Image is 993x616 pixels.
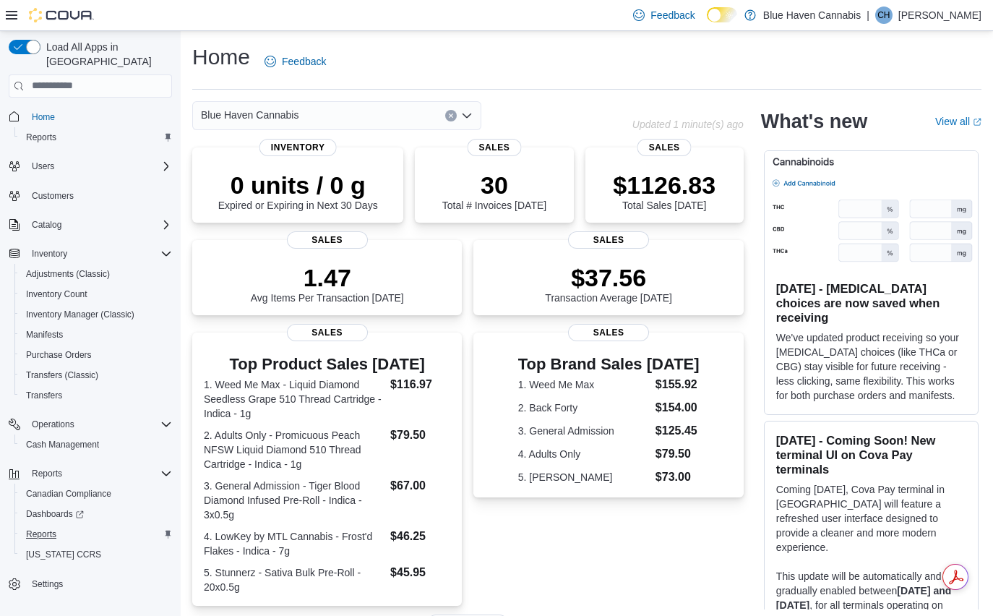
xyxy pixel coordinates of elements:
[442,171,546,211] div: Total # Invoices [DATE]
[20,346,98,364] a: Purchase Orders
[518,424,650,438] dt: 3. General Admission
[568,231,649,249] span: Sales
[613,171,715,200] p: $1126.83
[3,244,178,264] button: Inventory
[445,110,457,121] button: Clear input
[26,108,172,126] span: Home
[632,119,744,130] p: Updated 1 minute(s) ago
[282,54,326,69] span: Feedback
[867,7,869,24] p: |
[14,544,178,565] button: [US_STATE] CCRS
[545,263,672,304] div: Transaction Average [DATE]
[20,286,172,303] span: Inventory Count
[20,526,62,543] a: Reports
[192,43,250,72] h1: Home
[26,488,111,500] span: Canadian Compliance
[20,326,172,343] span: Manifests
[287,231,368,249] span: Sales
[20,306,172,323] span: Inventory Manager (Classic)
[442,171,546,200] p: 30
[218,171,378,211] div: Expired or Expiring in Next 30 Days
[26,245,73,262] button: Inventory
[655,445,700,463] dd: $79.50
[518,377,650,392] dt: 1. Weed Me Max
[20,346,172,364] span: Purchase Orders
[20,526,172,543] span: Reports
[20,387,172,404] span: Transfers
[251,263,404,292] p: 1.47
[26,245,172,262] span: Inventory
[14,304,178,325] button: Inventory Manager (Classic)
[776,281,966,325] h3: [DATE] - [MEDICAL_DATA] choices are now saved when receiving
[251,263,404,304] div: Avg Items Per Transaction [DATE]
[32,190,74,202] span: Customers
[204,565,384,594] dt: 5. Stunnerz - Sativa Bulk Pre-Roll - 20x0.5g
[204,356,450,373] h3: Top Product Sales [DATE]
[32,111,55,123] span: Home
[467,139,521,156] span: Sales
[763,7,861,24] p: Blue Haven Cannabis
[545,263,672,292] p: $37.56
[26,216,172,234] span: Catalog
[32,161,54,172] span: Users
[26,108,61,126] a: Home
[20,505,172,523] span: Dashboards
[3,156,178,176] button: Users
[14,504,178,524] a: Dashboards
[776,433,966,476] h3: [DATE] - Coming Soon! New terminal UI on Cova Pay terminals
[655,469,700,486] dd: $73.00
[26,416,80,433] button: Operations
[26,288,87,300] span: Inventory Count
[204,529,384,558] dt: 4. LowKey by MTL Cannabis - Frost'd Flakes - Indica - 7g
[14,345,178,365] button: Purchase Orders
[568,324,649,341] span: Sales
[973,118,981,127] svg: External link
[20,505,90,523] a: Dashboards
[259,47,332,76] a: Feedback
[14,524,178,544] button: Reports
[14,365,178,385] button: Transfers (Classic)
[14,385,178,406] button: Transfers
[707,7,737,22] input: Dark Mode
[26,158,172,175] span: Users
[32,578,63,590] span: Settings
[26,575,172,593] span: Settings
[32,248,67,260] span: Inventory
[26,349,92,361] span: Purchase Orders
[14,325,178,345] button: Manifests
[20,129,172,146] span: Reports
[655,376,700,393] dd: $155.92
[20,265,116,283] a: Adjustments (Classic)
[3,215,178,235] button: Catalog
[898,7,981,24] p: [PERSON_NAME]
[776,482,966,555] p: Coming [DATE], Cova Pay terminal in [GEOGRAPHIC_DATA] will feature a refreshed user interface des...
[204,377,384,421] dt: 1. Weed Me Max - Liquid Diamond Seedless Grape 510 Thread Cartridge - Indica - 1g
[26,369,98,381] span: Transfers (Classic)
[20,436,172,453] span: Cash Management
[26,158,60,175] button: Users
[3,463,178,484] button: Reports
[204,428,384,471] dt: 2. Adults Only - Promicuous Peach NFSW Liquid Diamond 510 Thread Cartridge - Indica - 1g
[20,367,172,384] span: Transfers (Classic)
[14,264,178,284] button: Adjustments (Classic)
[204,479,384,522] dt: 3. General Admission - Tiger Blood Diamond Infused Pre-Roll - Indica - 3x0.5g
[390,528,450,545] dd: $46.25
[40,40,172,69] span: Load All Apps in [GEOGRAPHIC_DATA]
[650,8,695,22] span: Feedback
[3,185,178,206] button: Customers
[26,268,110,280] span: Adjustments (Classic)
[390,477,450,495] dd: $67.00
[761,110,867,133] h2: What's new
[26,390,62,401] span: Transfers
[32,468,62,479] span: Reports
[20,367,104,384] a: Transfers (Classic)
[26,549,101,560] span: [US_STATE] CCRS
[877,7,890,24] span: CH
[20,306,140,323] a: Inventory Manager (Classic)
[26,416,172,433] span: Operations
[776,330,966,403] p: We've updated product receiving so your [MEDICAL_DATA] choices (like THCa or CBG) stay visible fo...
[390,376,450,393] dd: $116.97
[14,284,178,304] button: Inventory Count
[26,132,56,143] span: Reports
[20,129,62,146] a: Reports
